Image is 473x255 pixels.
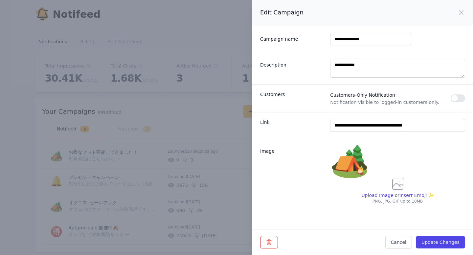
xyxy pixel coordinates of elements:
button: New conversation [5,50,126,64]
span: Customers-Only Notification [330,91,451,99]
label: Campaign name [260,33,325,42]
label: Image [260,145,325,154]
h3: Customers [260,91,325,98]
label: Description [260,59,325,68]
button: Update Changes [416,236,465,248]
span: Upload Image [361,193,393,198]
button: Cancel [385,236,412,248]
span: We run on Gist [55,213,83,217]
h2: Edit Campaign [260,8,304,17]
p: or [394,192,399,199]
span: 🏕️ [330,142,370,179]
span: Insert Emoji ✨ [399,192,434,199]
p: PNG, JPG, GIF up to 10MB [330,199,465,204]
span: New conversation [42,54,79,60]
span: Notification visible to logged-in customers only. [330,99,451,106]
label: Link [260,119,325,126]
